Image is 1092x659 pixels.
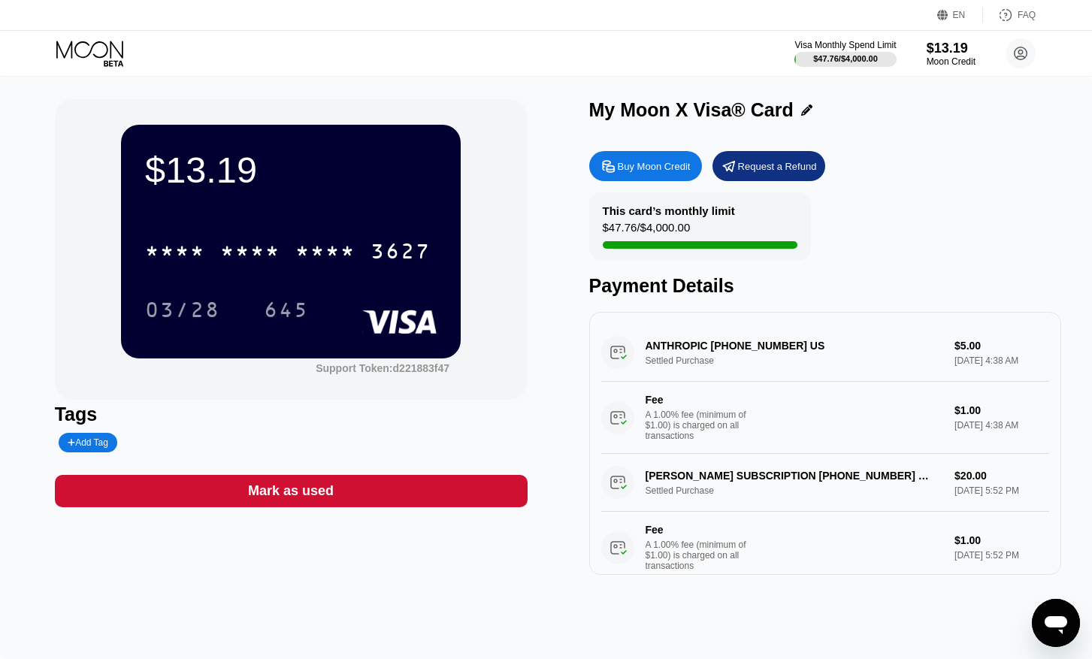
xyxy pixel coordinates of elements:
[68,437,108,448] div: Add Tag
[618,160,691,173] div: Buy Moon Credit
[937,8,983,23] div: EN
[646,540,758,571] div: A 1.00% fee (minimum of $1.00) is charged on all transactions
[264,300,309,324] div: 645
[603,221,691,241] div: $47.76 / $4,000.00
[954,404,1049,416] div: $1.00
[603,204,735,217] div: This card’s monthly limit
[927,56,976,67] div: Moon Credit
[794,40,896,50] div: Visa Monthly Spend Limit
[59,433,117,452] div: Add Tag
[589,275,1062,297] div: Payment Details
[954,550,1049,561] div: [DATE] 5:52 PM
[646,524,751,536] div: Fee
[954,420,1049,431] div: [DATE] 4:38 AM
[145,149,437,191] div: $13.19
[55,475,528,507] div: Mark as used
[953,10,966,20] div: EN
[738,160,817,173] div: Request a Refund
[253,291,320,328] div: 645
[589,151,702,181] div: Buy Moon Credit
[316,362,449,374] div: Support Token: d221883f47
[712,151,825,181] div: Request a Refund
[601,512,1050,584] div: FeeA 1.00% fee (minimum of $1.00) is charged on all transactions$1.00[DATE] 5:52 PM
[927,41,976,56] div: $13.19
[794,40,896,67] div: Visa Monthly Spend Limit$47.76/$4,000.00
[954,534,1049,546] div: $1.00
[134,291,231,328] div: 03/28
[646,394,751,406] div: Fee
[1032,599,1080,647] iframe: Кнопка запуска окна обмена сообщениями
[813,54,878,63] div: $47.76 / $4,000.00
[927,41,976,67] div: $13.19Moon Credit
[601,382,1050,454] div: FeeA 1.00% fee (minimum of $1.00) is charged on all transactions$1.00[DATE] 4:38 AM
[589,99,794,121] div: My Moon X Visa® Card
[145,300,220,324] div: 03/28
[983,8,1036,23] div: FAQ
[371,241,431,265] div: 3627
[248,482,334,500] div: Mark as used
[646,410,758,441] div: A 1.00% fee (minimum of $1.00) is charged on all transactions
[316,362,449,374] div: Support Token:d221883f47
[55,404,528,425] div: Tags
[1018,10,1036,20] div: FAQ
